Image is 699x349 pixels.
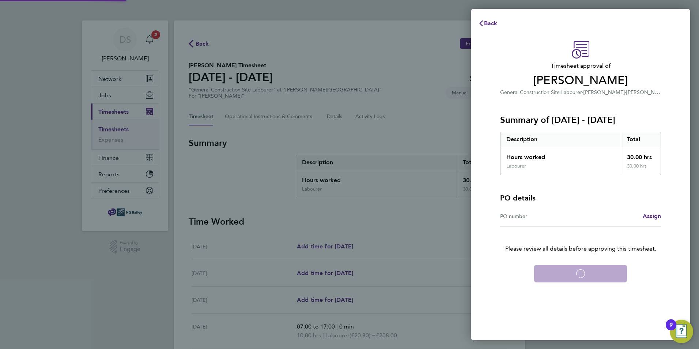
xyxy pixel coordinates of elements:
span: Timesheet approval of [500,61,661,70]
span: [PERSON_NAME] [500,73,661,88]
div: Hours worked [500,147,621,163]
button: Open Resource Center, 9 new notifications [670,320,693,343]
div: Total [621,132,661,147]
div: PO number [500,212,581,221]
div: Labourer [506,163,526,169]
div: 9 [669,325,673,334]
button: Back [471,16,505,31]
p: Please review all details before approving this timesheet. [491,227,670,253]
div: Summary of 23 - 29 Aug 2025 [500,132,661,175]
span: Assign [643,213,661,219]
span: [PERSON_NAME] Interchange [626,89,697,95]
span: · [582,89,583,95]
span: General Construction Site Labourer [500,89,582,95]
span: Back [484,20,498,27]
h4: PO details [500,193,536,203]
div: Description [500,132,621,147]
a: Assign [643,212,661,221]
h3: Summary of [DATE] - [DATE] [500,114,661,126]
div: 30.00 hrs [621,147,661,163]
div: 30.00 hrs [621,163,661,175]
span: · [625,89,626,95]
span: [PERSON_NAME] [583,89,625,95]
